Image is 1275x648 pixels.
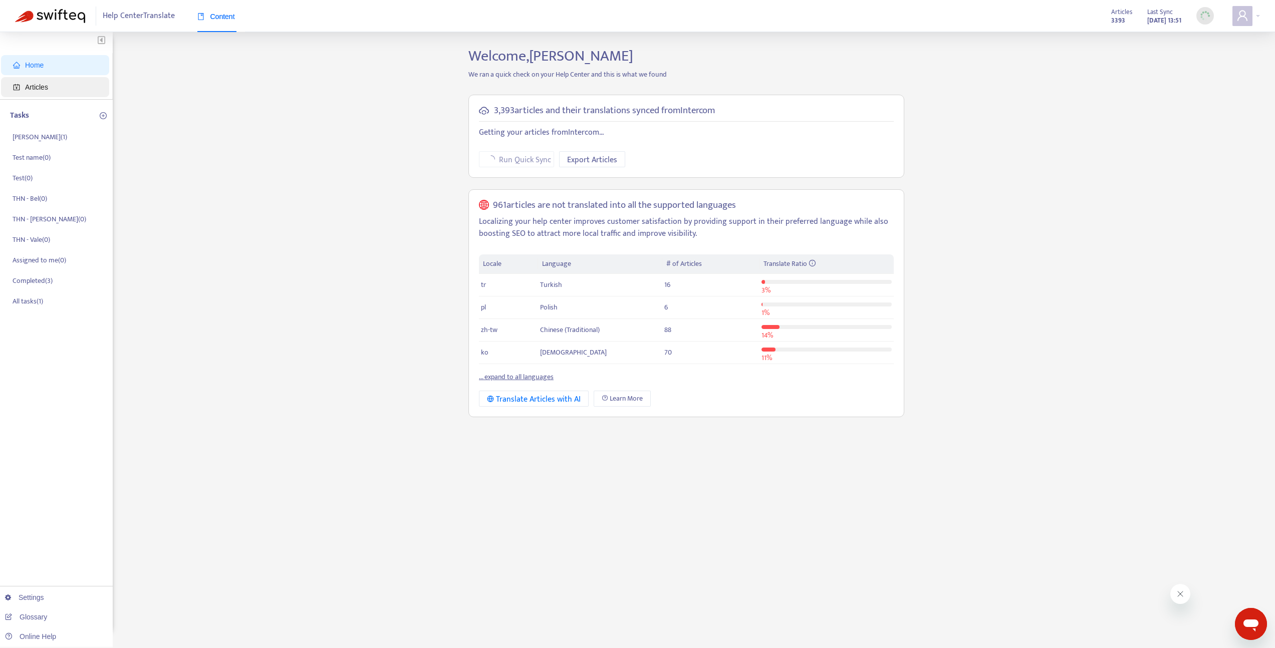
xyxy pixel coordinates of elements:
span: Polish [540,301,558,313]
span: user [1236,10,1248,22]
th: Language [538,254,662,274]
img: Swifteq [15,9,85,23]
span: Welcome, [PERSON_NAME] [468,44,633,69]
button: Export Articles [559,151,625,167]
span: 14 % [761,330,773,341]
span: ko [481,347,488,358]
span: 70 [664,347,672,358]
button: Translate Articles with AI [479,391,589,407]
span: zh-tw [481,324,497,336]
th: Locale [479,254,538,274]
p: Tasks [10,110,29,122]
span: 88 [664,324,671,336]
a: Learn More [594,391,651,407]
a: Settings [5,593,44,601]
span: Articles [1111,7,1132,18]
strong: [DATE] 13:51 [1147,15,1181,26]
span: 1 % [761,307,770,318]
th: # of Articles [662,254,759,274]
a: Glossary [5,613,47,621]
span: home [13,62,20,69]
h5: 3,393 articles and their translations synced from Intercom [494,105,715,117]
h5: 961 articles are not translated into all the supported languages [493,200,736,211]
p: Assigned to me ( 0 ) [13,255,66,265]
span: loading [485,154,496,165]
div: Translate Ratio [763,258,890,269]
p: Getting your articles from Intercom ... [479,127,894,139]
span: 11 % [761,352,772,364]
a: Online Help [5,632,56,640]
span: Last Sync [1147,7,1173,18]
span: Run Quick Sync [499,154,551,166]
span: 3 % [761,284,771,296]
span: tr [481,279,486,290]
span: Help Center Translate [103,7,175,26]
span: Home [25,61,44,69]
p: THN - Bel ( 0 ) [13,193,47,204]
span: global [479,200,489,211]
span: book [197,13,204,20]
button: Run Quick Sync [479,151,554,167]
span: [DEMOGRAPHIC_DATA] [540,347,607,358]
p: We ran a quick check on your Help Center and this is what we found [461,69,912,80]
span: pl [481,301,486,313]
iframe: Button to launch messaging window [1235,608,1267,640]
span: Learn More [610,393,643,404]
p: THN - Vale ( 0 ) [13,234,50,245]
span: Articles [25,83,48,91]
a: ... expand to all languages [479,371,554,383]
span: 6 [664,301,668,313]
span: account-book [13,84,20,91]
span: cloud-sync [479,106,489,116]
div: Translate Articles with AI [487,393,581,406]
span: 16 [664,279,670,290]
p: Completed ( 3 ) [13,275,53,286]
span: Turkish [540,279,562,290]
p: Localizing your help center improves customer satisfaction by providing support in their preferre... [479,216,894,240]
strong: 3393 [1111,15,1125,26]
span: Hi. Need any help? [6,7,72,15]
p: All tasks ( 1 ) [13,296,43,306]
img: sync_loading.0b5143dde30e3a21642e.gif [1199,10,1211,22]
span: Content [197,13,235,21]
span: plus-circle [100,112,107,119]
p: [PERSON_NAME] ( 1 ) [13,132,67,142]
p: Test name ( 0 ) [13,152,51,163]
span: Export Articles [567,154,617,166]
p: THN - [PERSON_NAME] ( 0 ) [13,214,86,224]
iframe: Close message [1170,584,1190,604]
p: Test ( 0 ) [13,173,33,183]
span: Chinese (Traditional) [540,324,600,336]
